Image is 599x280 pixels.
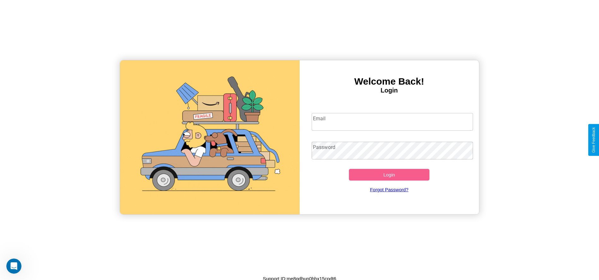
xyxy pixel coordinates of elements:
[300,87,479,94] h4: Login
[591,127,596,153] div: Give Feedback
[300,76,479,87] h3: Welcome Back!
[120,60,299,214] img: gif
[6,259,21,274] iframe: Intercom live chat
[349,169,430,181] button: Login
[308,181,470,199] a: Forgot Password?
